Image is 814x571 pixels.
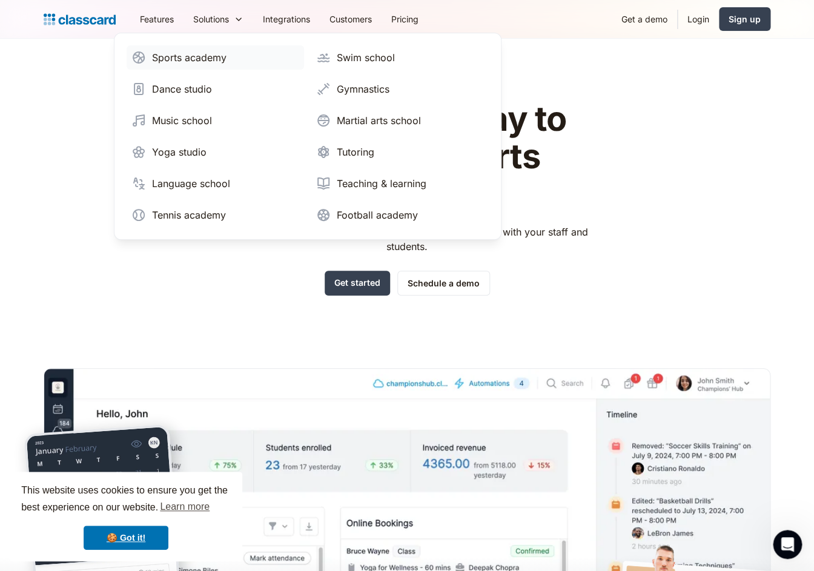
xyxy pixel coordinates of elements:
[729,13,761,25] div: Sign up
[311,140,489,164] a: Tutoring
[127,203,304,227] a: Tennis academy
[311,171,489,196] a: Teaching & learning
[325,271,390,295] a: Get started
[311,108,489,133] a: Martial arts school
[127,77,304,101] a: Dance studio
[337,176,426,191] div: Teaching & learning
[397,271,490,295] a: Schedule a demo
[127,140,304,164] a: Yoga studio
[253,5,320,33] a: Integrations
[337,145,374,159] div: Tutoring
[44,11,116,28] a: home
[337,50,395,65] div: Swim school
[152,82,212,96] div: Dance studio
[158,498,211,516] a: learn more about cookies
[152,50,227,65] div: Sports academy
[152,176,230,191] div: Language school
[184,5,253,33] div: Solutions
[127,171,304,196] a: Language school
[678,5,719,33] a: Login
[337,82,389,96] div: Gymnastics
[10,472,242,561] div: cookieconsent
[382,5,428,33] a: Pricing
[84,526,168,550] a: dismiss cookie message
[311,77,489,101] a: Gymnastics
[152,208,226,222] div: Tennis academy
[127,108,304,133] a: Music school
[127,45,304,70] a: Sports academy
[152,145,207,159] div: Yoga studio
[719,7,770,31] a: Sign up
[337,113,421,128] div: Martial arts school
[114,33,501,240] nav: Solutions
[152,113,212,128] div: Music school
[320,5,382,33] a: Customers
[337,208,418,222] div: Football academy
[21,483,231,516] span: This website uses cookies to ensure you get the best experience on our website.
[193,13,229,25] div: Solutions
[130,5,184,33] a: Features
[612,5,677,33] a: Get a demo
[773,530,802,559] iframe: Intercom live chat
[311,203,489,227] a: Football academy
[311,45,489,70] a: Swim school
